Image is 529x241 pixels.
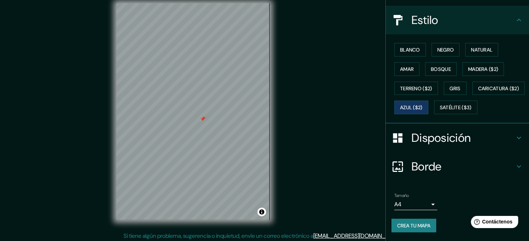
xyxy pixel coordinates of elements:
[425,62,457,76] button: Bosque
[440,105,472,111] font: Satélite ($3)
[391,219,436,232] button: Crea tu mapa
[394,193,409,198] font: Tamaño
[394,201,401,208] font: A4
[400,105,423,111] font: Azul ($2)
[412,130,471,145] font: Disposición
[394,82,438,95] button: Terreno ($2)
[465,213,521,233] iframe: Lanzador de widgets de ayuda
[394,199,437,210] div: A4
[462,62,504,76] button: Madera ($2)
[437,47,454,53] font: Negro
[397,222,431,229] font: Crea tu mapa
[478,85,519,92] font: Caricatura ($2)
[394,43,426,57] button: Blanco
[313,232,402,240] a: [EMAIL_ADDRESS][DOMAIN_NAME]
[116,3,270,220] canvas: Mapa
[394,101,428,114] button: Azul ($2)
[124,232,313,240] font: Si tiene algún problema, sugerencia o inquietud, envíe un correo electrónico a
[258,208,266,216] button: Activar o desactivar atribución
[431,66,451,72] font: Bosque
[471,47,492,53] font: Natural
[394,62,419,76] button: Amar
[450,85,461,92] font: Gris
[465,43,498,57] button: Natural
[400,47,420,53] font: Blanco
[468,66,498,72] font: Madera ($2)
[412,13,438,28] font: Estilo
[434,101,477,114] button: Satélite ($3)
[400,85,432,92] font: Terreno ($2)
[472,82,525,95] button: Caricatura ($2)
[400,66,414,72] font: Amar
[412,159,442,174] font: Borde
[432,43,460,57] button: Negro
[386,152,529,181] div: Borde
[386,124,529,152] div: Disposición
[386,6,529,34] div: Estilo
[444,82,467,95] button: Gris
